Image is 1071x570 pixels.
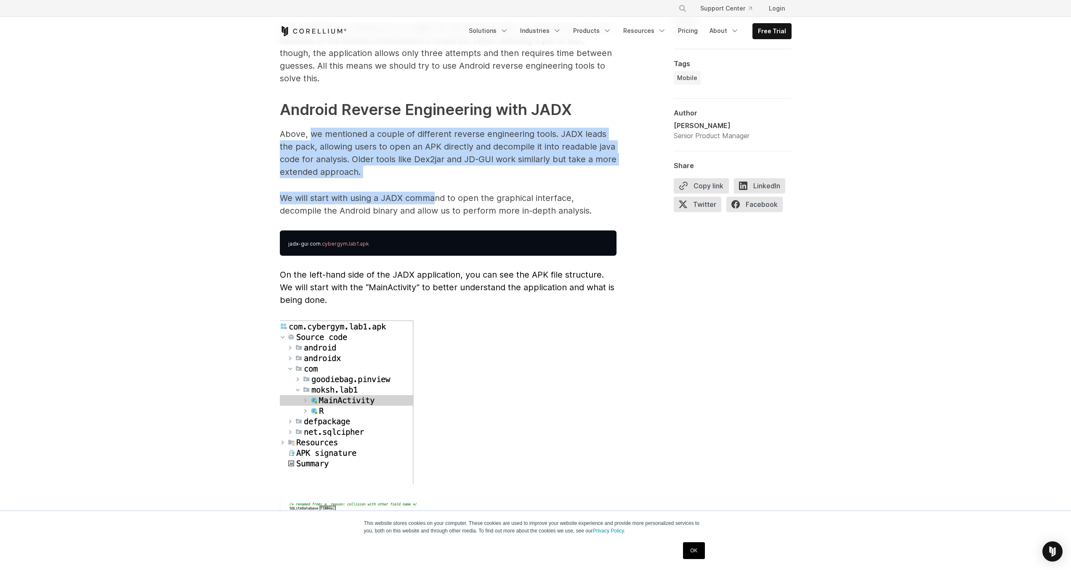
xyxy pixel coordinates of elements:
a: Corellium Home [280,26,347,36]
span: jadx-gui com [288,241,321,247]
a: Support Center [694,1,759,16]
a: Products [568,23,617,38]
p: Above, we mentioned a couple of different reverse engineering tools. JADX leads the pack, allowin... [280,128,617,178]
a: Facebook [726,197,788,215]
img: Screenshot from the JADX application; showcasing the APK file structure and the “MainActivity" tab [280,320,414,484]
span: Facebook [726,197,783,212]
div: Share [674,161,792,170]
span: .cybergym.lab1.apk [321,241,369,247]
a: Industries [515,23,566,38]
p: This website stores cookies on your computer. These cookies are used to improve your website expe... [364,519,707,535]
span: On the left-hand side of the JADX application, you can see the APK file structure. We will start ... [280,270,614,305]
div: Navigation Menu [464,23,792,39]
div: Navigation Menu [668,1,792,16]
a: Pricing [673,23,703,38]
a: Twitter [674,197,726,215]
strong: Android Reverse Engineering with JADX [280,100,572,119]
div: Open Intercom Messenger [1042,541,1063,562]
a: OK [683,542,704,559]
button: Copy link [674,178,729,193]
a: About [704,23,744,38]
a: LinkedIn [734,178,790,197]
a: Privacy Policy. [593,528,625,534]
span: Mobile [677,74,697,82]
div: [PERSON_NAME] [674,120,749,131]
span: Twitter [674,197,721,212]
a: Solutions [464,23,513,38]
div: Senior Product Manager [674,131,749,141]
a: Resources [618,23,671,38]
a: Login [762,1,792,16]
button: Search [675,1,690,16]
div: Tags [674,59,792,68]
div: Author [674,109,792,117]
a: Free Trial [753,24,791,39]
a: Mobile [674,71,701,85]
p: We will start with using a JADX command to open the graphical interface, decompile the Android bi... [280,192,617,217]
span: LinkedIn [734,178,785,193]
p: The application is looking for a 4-digit PIN. My first thought is to brute-force the pin because ... [280,21,617,85]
